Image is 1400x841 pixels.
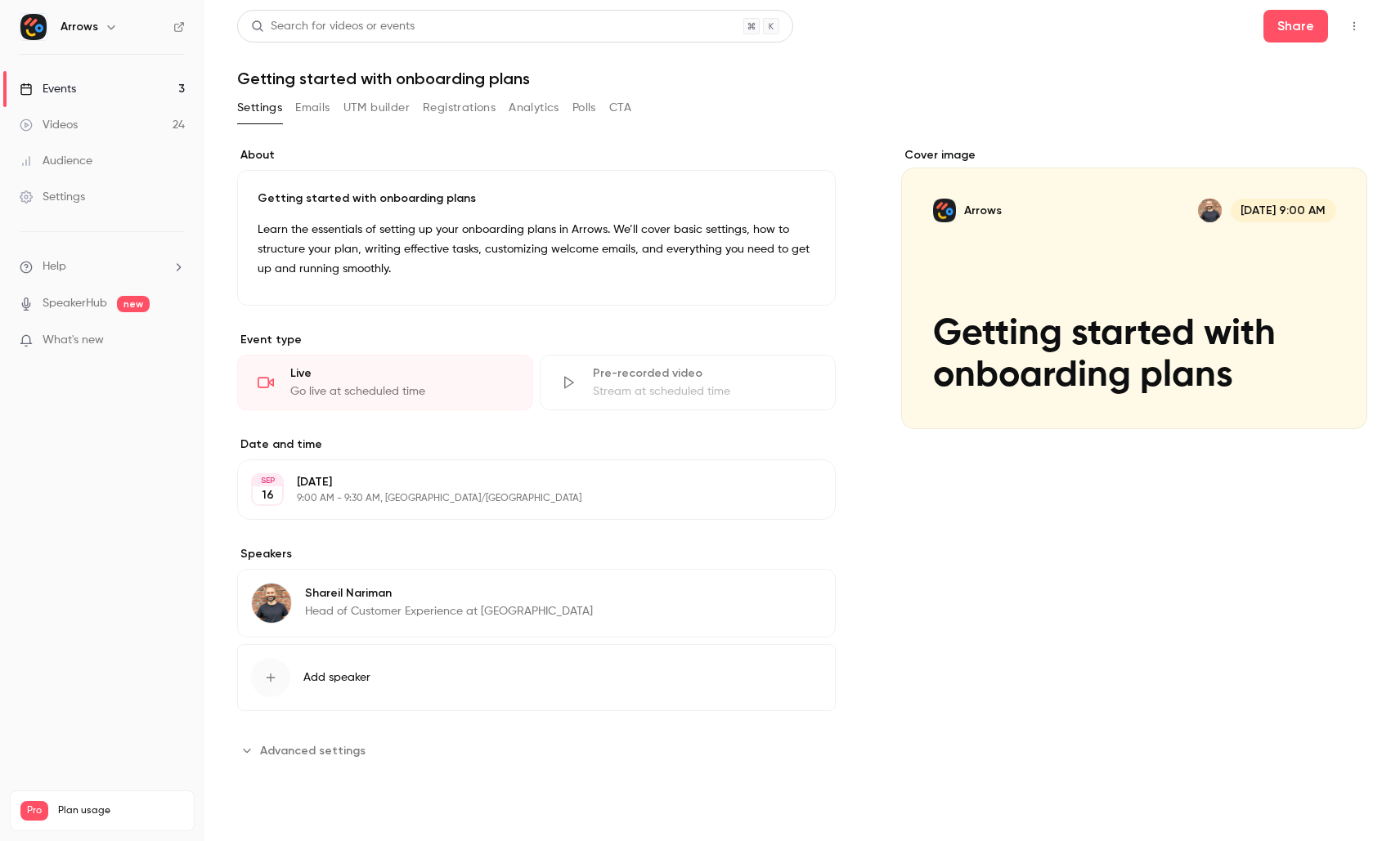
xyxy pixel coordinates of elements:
p: Getting started with onboarding plans [258,190,815,207]
div: Settings [20,189,85,205]
button: CTA [609,95,631,121]
img: Arrows [20,14,47,40]
h1: Getting started with onboarding plans [237,69,1367,88]
span: Pro [20,801,48,821]
li: help-dropdown-opener [20,258,185,275]
button: Analytics [509,95,559,121]
div: Videos [20,117,78,133]
a: SpeakerHub [43,295,107,312]
iframe: Noticeable Trigger [165,333,185,348]
p: [DATE] [297,474,749,490]
p: Learn the essentials of setting up your onboarding plans in Arrows. We’ll cover basic settings, h... [258,220,815,279]
button: Settings [237,95,282,121]
span: Advanced settings [260,742,366,759]
button: Emails [295,95,330,121]
p: Shareil Nariman [305,585,593,602]
button: Add speaker [237,644,836,711]
p: Event type [237,332,836,348]
div: Live [290,365,513,382]
button: Share [1263,10,1328,42]
div: Search for videos or events [251,18,415,35]
label: Date and time [237,436,836,453]
button: Registrations [423,95,496,121]
label: Speakers [237,546,836,562]
section: Advanced settings [237,737,836,763]
h6: Arrows [61,19,98,35]
div: Events [20,81,76,97]
div: LiveGo live at scheduled time [237,355,533,410]
div: Go live at scheduled time [290,383,513,400]
span: new [117,296,150,312]
span: What's new [43,332,104,349]
p: Head of Customer Experience at [GEOGRAPHIC_DATA] [305,603,593,620]
div: SEP [253,475,282,486]
span: Help [43,258,66,275]
span: Add speaker [303,669,370,686]
div: Audience [20,153,92,169]
div: Stream at scheduled time [593,383,815,400]
div: Shareil NarimanShareil NarimanHead of Customer Experience at [GEOGRAPHIC_DATA] [237,569,836,637]
label: About [237,147,836,163]
button: UTM builder [343,95,410,121]
p: 9:00 AM - 9:30 AM, [GEOGRAPHIC_DATA]/[GEOGRAPHIC_DATA] [297,492,749,505]
section: Cover image [901,147,1367,429]
label: Cover image [901,147,1367,163]
button: Polls [572,95,596,121]
p: 16 [262,487,274,503]
button: Advanced settings [237,737,375,763]
div: Pre-recorded video [593,365,815,382]
img: Shareil Nariman [252,584,291,623]
div: Pre-recorded videoStream at scheduled time [540,355,836,410]
span: Plan usage [58,804,184,817]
